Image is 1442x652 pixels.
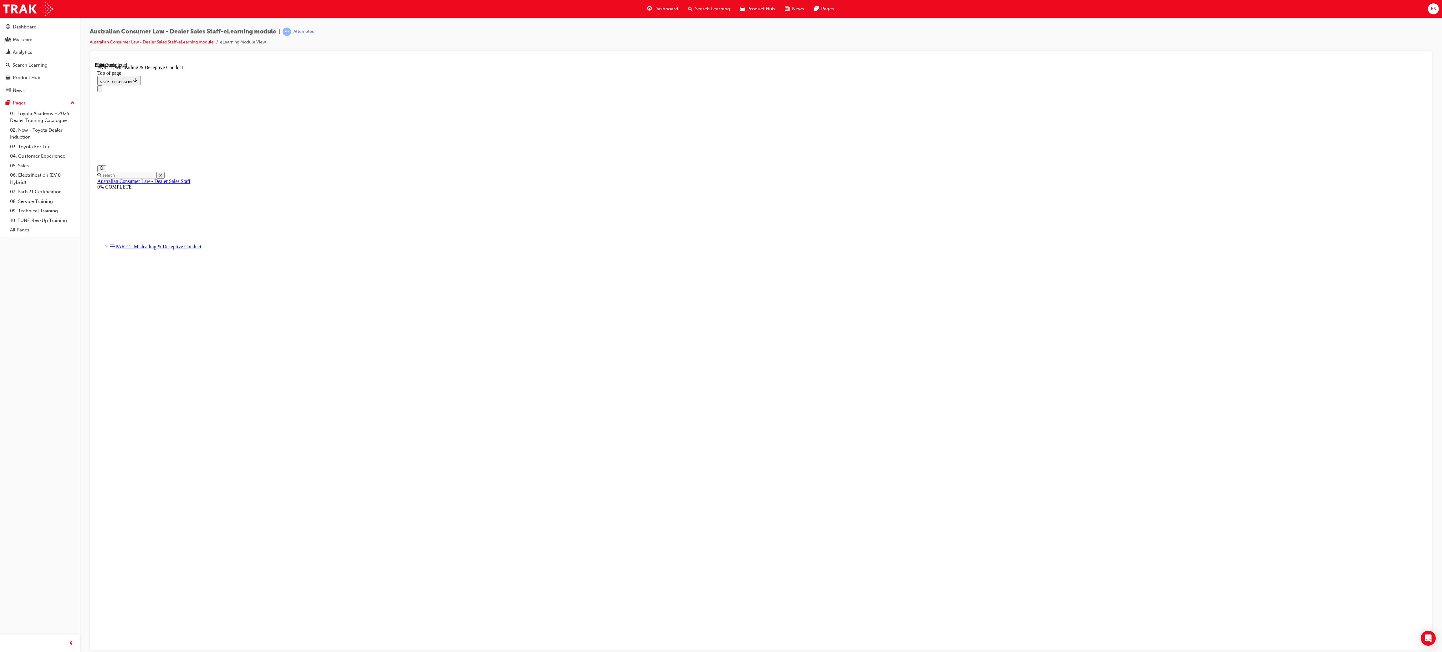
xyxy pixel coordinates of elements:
[792,5,804,13] span: News
[6,88,10,94] span: news-icon
[654,5,678,13] span: Dashboard
[90,39,214,45] a: Australian Consumer Law - Dealer Sales Staff-eLearning module
[8,225,77,235] a: All Pages
[13,62,48,69] div: Search Learning
[3,122,1330,128] div: 0% COMPLETE
[780,3,809,15] a: news-iconNews
[3,34,77,46] a: My Team
[3,116,95,122] a: Australian Consumer Law - Dealer Sales Staff
[13,23,37,31] div: Dashboard
[13,74,40,81] div: Product Hub
[785,5,790,13] span: news-icon
[3,97,77,109] button: Pages
[3,8,1330,14] div: Top of page
[13,36,33,43] div: My Team
[8,161,77,171] a: 05. Sales
[3,85,77,96] a: News
[814,5,819,13] span: pages-icon
[5,17,43,22] span: SKIP TO LESSON
[821,5,834,13] span: Pages
[3,14,46,23] button: SKIP TO LESSON
[3,3,1330,8] div: PART 1: Misleading & Deceptive Conduct
[6,63,10,68] span: search-icon
[90,28,276,35] span: Australian Consumer Law - Dealer Sales Staff-eLearning module
[220,39,266,46] li: eLearning Module View
[8,197,77,206] a: 08. Service Training
[8,216,77,225] a: 10. TUNE Rev-Up Training
[647,5,652,13] span: guage-icon
[6,110,62,116] input: Search
[747,5,775,13] span: Product Hub
[695,5,730,13] span: Search Learning
[3,23,8,30] button: Close navigation menu
[3,103,11,110] button: Open search menu
[294,29,314,35] div: Attempted
[279,28,280,35] span: |
[13,87,25,94] div: News
[8,125,77,142] a: 02. New - Toyota Dealer Induction
[70,99,75,107] span: up-icon
[809,3,839,15] a: pages-iconPages
[6,37,10,43] span: people-icon
[1421,631,1436,646] div: Open Intercom Messenger
[8,151,77,161] a: 04. Customer Experience
[688,5,693,13] span: search-icon
[3,21,77,33] a: Dashboard
[8,206,77,216] a: 09. Technical Training
[62,110,70,116] button: Close search menu
[683,3,735,15] a: search-iconSearch Learning
[6,24,10,30] span: guage-icon
[1431,5,1436,13] span: KS
[3,20,77,97] button: DashboardMy TeamAnalyticsSearch LearningProduct HubNews
[8,142,77,152] a: 03. Toyota For Life
[642,3,683,15] a: guage-iconDashboard
[740,5,745,13] span: car-icon
[3,2,53,16] img: Trak
[3,72,77,83] a: Product Hub
[13,49,32,56] div: Analytics
[8,170,77,187] a: 06. Electrification (EV & Hybrid)
[6,100,10,106] span: pages-icon
[3,59,77,71] a: Search Learning
[8,109,77,125] a: 01. Toyota Academy - 2025 Dealer Training Catalogue
[735,3,780,15] a: car-iconProduct Hub
[8,187,77,197] a: 07. Parts21 Certification
[69,639,74,647] span: prev-icon
[283,28,291,36] span: learningRecordVerb_ATTEMPT-icon
[6,75,10,81] span: car-icon
[3,47,77,58] a: Analytics
[6,50,10,55] span: chart-icon
[1428,3,1439,14] button: KS
[13,99,26,107] div: Pages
